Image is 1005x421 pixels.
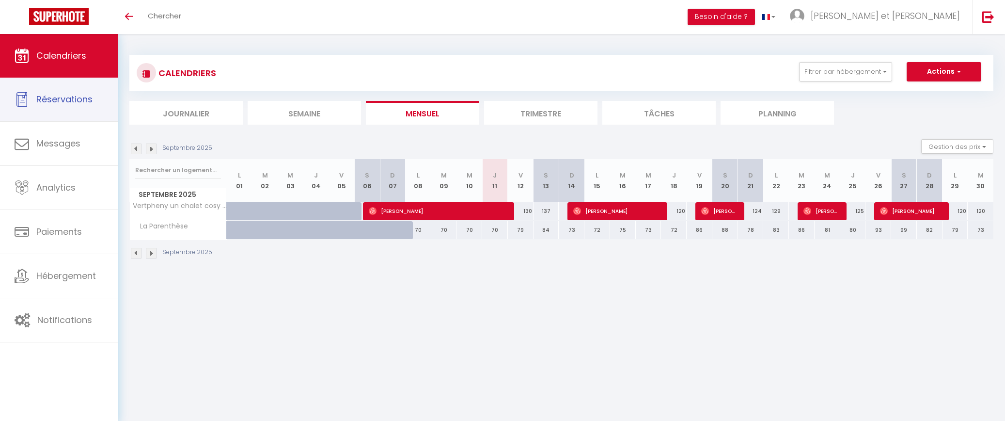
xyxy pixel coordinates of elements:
th: 17 [636,159,661,202]
div: 137 [534,202,559,220]
abbr: S [544,171,548,180]
li: Journalier [129,101,243,125]
abbr: J [672,171,676,180]
abbr: V [339,171,344,180]
th: 03 [278,159,303,202]
th: 30 [968,159,993,202]
abbr: M [799,171,804,180]
th: 25 [840,159,866,202]
div: 130 [508,202,534,220]
div: 79 [942,221,968,239]
th: 23 [789,159,815,202]
div: 99 [891,221,917,239]
button: Besoin d'aide ? [688,9,755,25]
div: 70 [456,221,482,239]
div: 82 [917,221,942,239]
abbr: M [620,171,626,180]
abbr: L [596,171,598,180]
span: Vertpheny un chalet cosy et calme à 2 pas du lac [131,202,228,210]
abbr: M [467,171,472,180]
abbr: L [954,171,957,180]
div: 72 [661,221,687,239]
p: Septembre 2025 [162,144,212,153]
div: 124 [738,202,764,220]
div: 88 [712,221,738,239]
abbr: S [723,171,727,180]
th: 15 [584,159,610,202]
li: Planning [721,101,834,125]
span: Notifications [37,314,92,326]
div: 86 [789,221,815,239]
th: 13 [534,159,559,202]
abbr: S [365,171,369,180]
div: 120 [942,202,968,220]
abbr: J [314,171,318,180]
th: 07 [380,159,406,202]
div: 73 [559,221,584,239]
span: [PERSON_NAME] [369,202,506,220]
div: 73 [968,221,993,239]
abbr: M [824,171,830,180]
button: Filtrer par hébergement [799,62,892,81]
div: 79 [508,221,534,239]
abbr: J [851,171,855,180]
th: 22 [763,159,789,202]
div: 80 [840,221,866,239]
th: 14 [559,159,584,202]
th: 26 [865,159,891,202]
th: 29 [942,159,968,202]
div: 93 [865,221,891,239]
span: Réservations [36,93,93,105]
button: Actions [907,62,981,81]
span: Septembre 2025 [130,188,226,202]
div: 70 [482,221,508,239]
abbr: J [493,171,497,180]
abbr: L [238,171,241,180]
button: Gestion des prix [921,139,993,154]
th: 05 [329,159,355,202]
th: 27 [891,159,917,202]
abbr: M [645,171,651,180]
iframe: Chat [964,377,998,414]
th: 06 [354,159,380,202]
span: Messages [36,137,80,149]
div: 84 [534,221,559,239]
abbr: V [697,171,702,180]
abbr: D [927,171,932,180]
abbr: M [441,171,447,180]
th: 12 [508,159,534,202]
abbr: M [262,171,268,180]
th: 10 [456,159,482,202]
th: 08 [406,159,431,202]
th: 02 [252,159,278,202]
span: La Parenthèse [131,221,190,232]
div: 73 [636,221,661,239]
li: Trimestre [484,101,597,125]
div: 120 [968,202,993,220]
abbr: L [417,171,420,180]
abbr: S [902,171,906,180]
th: 16 [610,159,636,202]
th: 19 [687,159,712,202]
th: 24 [815,159,840,202]
div: 75 [610,221,636,239]
abbr: M [978,171,984,180]
span: Chercher [148,11,181,21]
span: [PERSON_NAME] [573,202,659,220]
div: 86 [687,221,712,239]
span: Calendriers [36,49,86,62]
th: 11 [482,159,508,202]
div: 81 [815,221,840,239]
div: 125 [840,202,866,220]
abbr: L [775,171,778,180]
input: Rechercher un logement... [135,162,221,179]
th: 01 [227,159,252,202]
span: [PERSON_NAME] [701,202,736,220]
div: 72 [584,221,610,239]
th: 28 [917,159,942,202]
span: Paiements [36,226,82,238]
div: 70 [406,221,431,239]
div: 120 [661,202,687,220]
th: 04 [303,159,329,202]
abbr: V [518,171,523,180]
